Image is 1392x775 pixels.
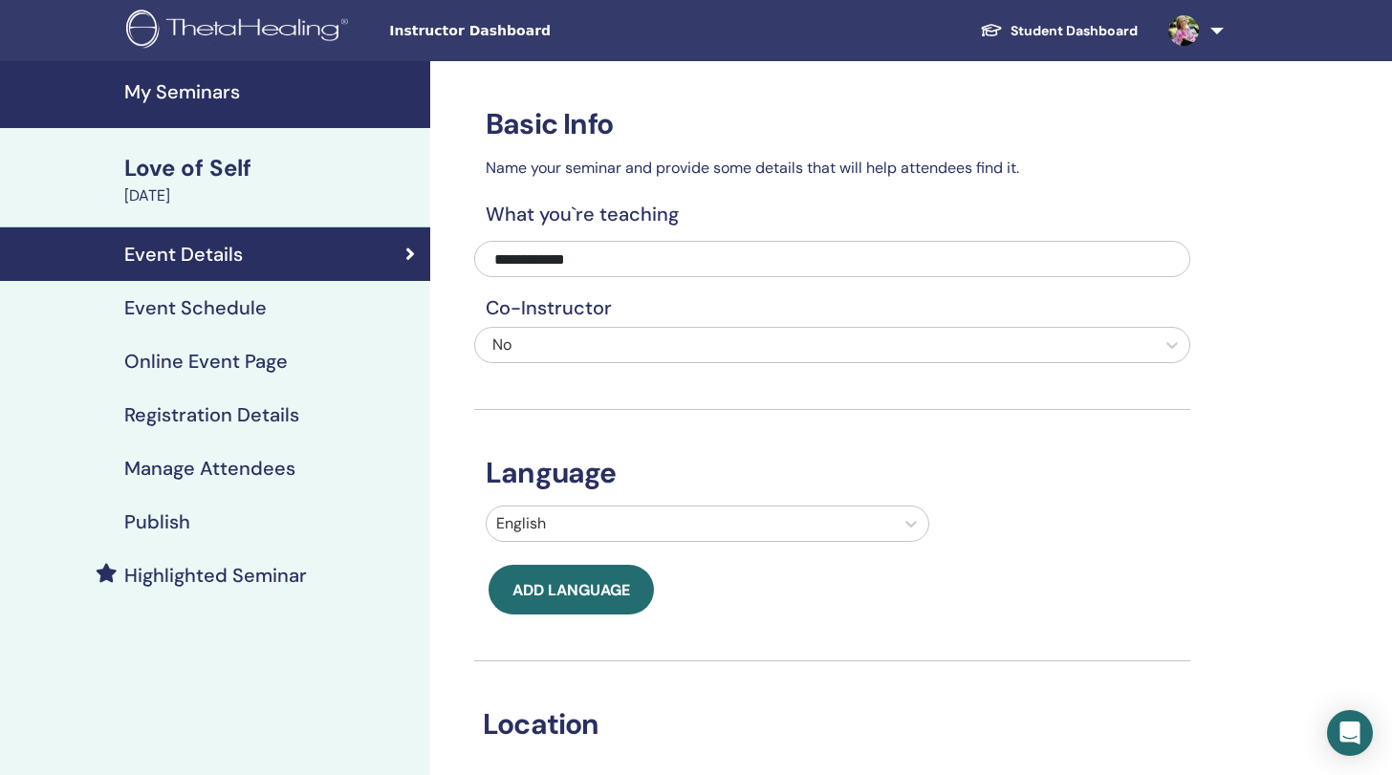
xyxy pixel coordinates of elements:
p: Name your seminar and provide some details that will help attendees find it. [474,157,1190,180]
h3: Location [471,707,1164,742]
div: Open Intercom Messenger [1327,710,1373,756]
h3: Basic Info [474,107,1190,141]
h4: My Seminars [124,80,419,103]
img: logo.png [126,10,355,53]
img: graduation-cap-white.svg [980,22,1003,38]
h4: Registration Details [124,403,299,426]
span: No [492,334,511,355]
h4: What you`re teaching [474,203,1190,226]
span: Add language [512,580,630,600]
h3: Language [474,456,1190,490]
h4: Event Schedule [124,296,267,319]
img: default.jpg [1168,15,1199,46]
h4: Publish [124,510,190,533]
h4: Event Details [124,243,243,266]
a: Love of Self[DATE] [113,152,430,207]
div: Love of Self [124,152,419,184]
div: [DATE] [124,184,419,207]
h4: Highlighted Seminar [124,564,307,587]
span: Instructor Dashboard [389,21,676,41]
button: Add language [489,565,654,614]
h4: Manage Attendees [124,457,295,480]
a: Student Dashboard [965,13,1153,49]
h4: Co-Instructor [474,296,1190,319]
h4: Online Event Page [124,350,288,373]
